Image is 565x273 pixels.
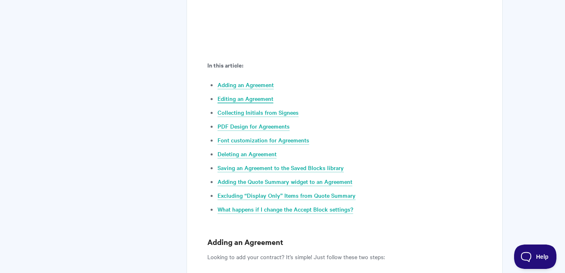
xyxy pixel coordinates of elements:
[218,122,290,131] a: PDF Design for Agreements
[218,191,356,200] a: Excluding “Display Only” Items from Quote Summary
[218,81,274,90] a: Adding an Agreement
[218,94,273,103] a: Editing an Agreement
[218,108,299,117] a: Collecting Initials from Signees
[218,136,309,145] a: Font customization for Agreements
[218,150,277,159] a: Deleting an Agreement
[218,164,344,173] a: Saving an Agreement to the Saved Blocks library
[218,177,352,186] a: Adding the Quote Summary widget to an Agreement
[218,205,353,214] a: What happens if I change the Accept Block settings?
[207,236,481,248] h3: Adding an Agreement
[207,61,243,69] b: In this article:
[207,252,481,262] p: Looking to add your contract? It’s simple! Just follow these two steps:
[514,245,557,269] iframe: Toggle Customer Support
